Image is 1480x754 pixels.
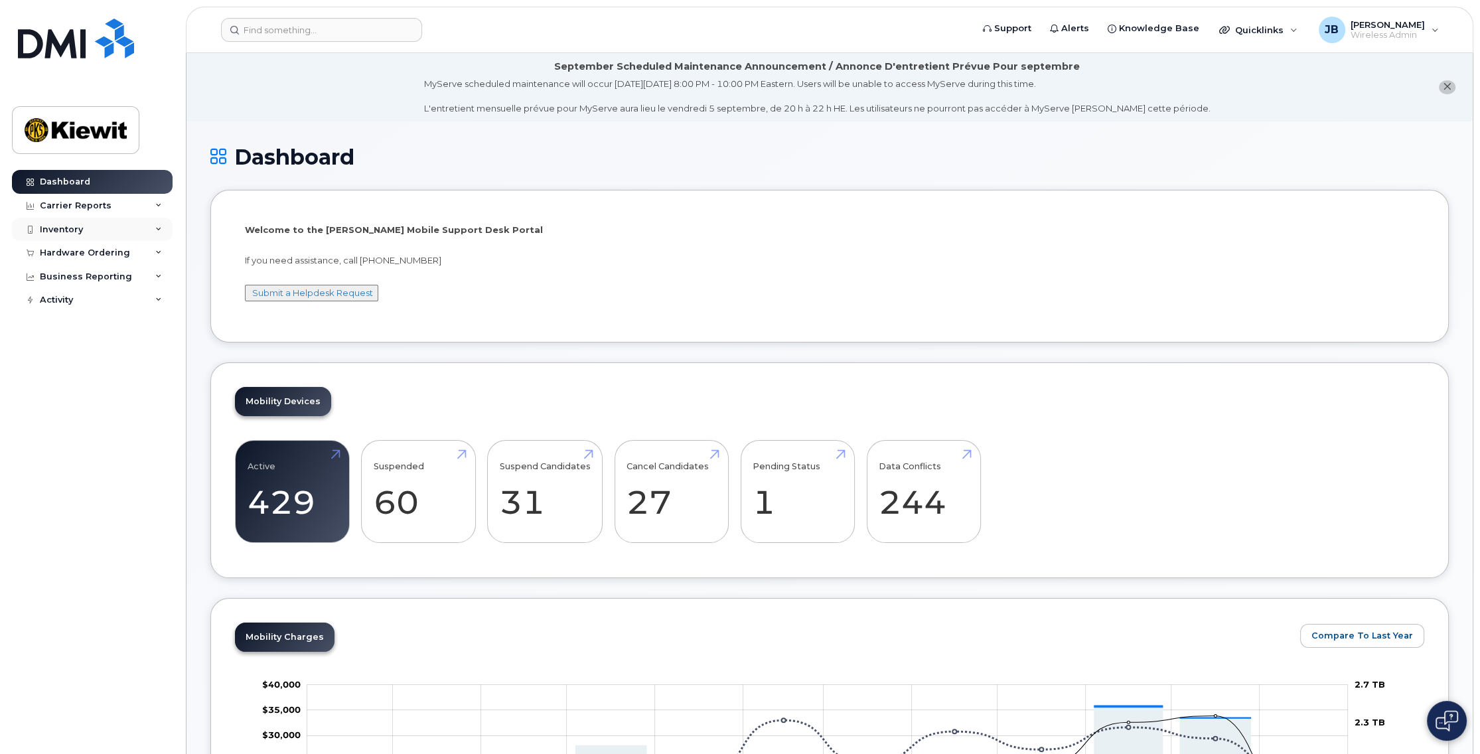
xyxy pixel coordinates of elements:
a: Data Conflicts 244 [879,448,968,536]
g: $0 [262,704,301,715]
a: Mobility Charges [235,623,334,652]
div: MyServe scheduled maintenance will occur [DATE][DATE] 8:00 PM - 10:00 PM Eastern. Users will be u... [424,78,1211,115]
p: Welcome to the [PERSON_NAME] Mobile Support Desk Portal [245,224,1414,236]
tspan: $35,000 [262,704,301,715]
a: Active 429 [248,448,337,536]
tspan: $40,000 [262,679,301,690]
g: $0 [262,679,301,690]
g: $0 [262,729,301,740]
p: If you need assistance, call [PHONE_NUMBER] [245,254,1414,267]
button: Submit a Helpdesk Request [245,285,378,301]
a: Mobility Devices [235,387,331,416]
button: Compare To Last Year [1300,624,1424,648]
tspan: 2.3 TB [1355,717,1385,727]
a: Suspended 60 [374,448,463,536]
a: Pending Status 1 [753,448,842,536]
h1: Dashboard [210,145,1449,169]
tspan: 2.7 TB [1355,679,1385,690]
span: Compare To Last Year [1311,629,1413,642]
button: close notification [1439,80,1455,94]
tspan: $30,000 [262,729,301,740]
div: September Scheduled Maintenance Announcement / Annonce D'entretient Prévue Pour septembre [554,60,1080,74]
a: Submit a Helpdesk Request [252,287,373,298]
a: Suspend Candidates 31 [500,448,591,536]
img: Open chat [1436,710,1458,731]
a: Cancel Candidates 27 [627,448,716,536]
